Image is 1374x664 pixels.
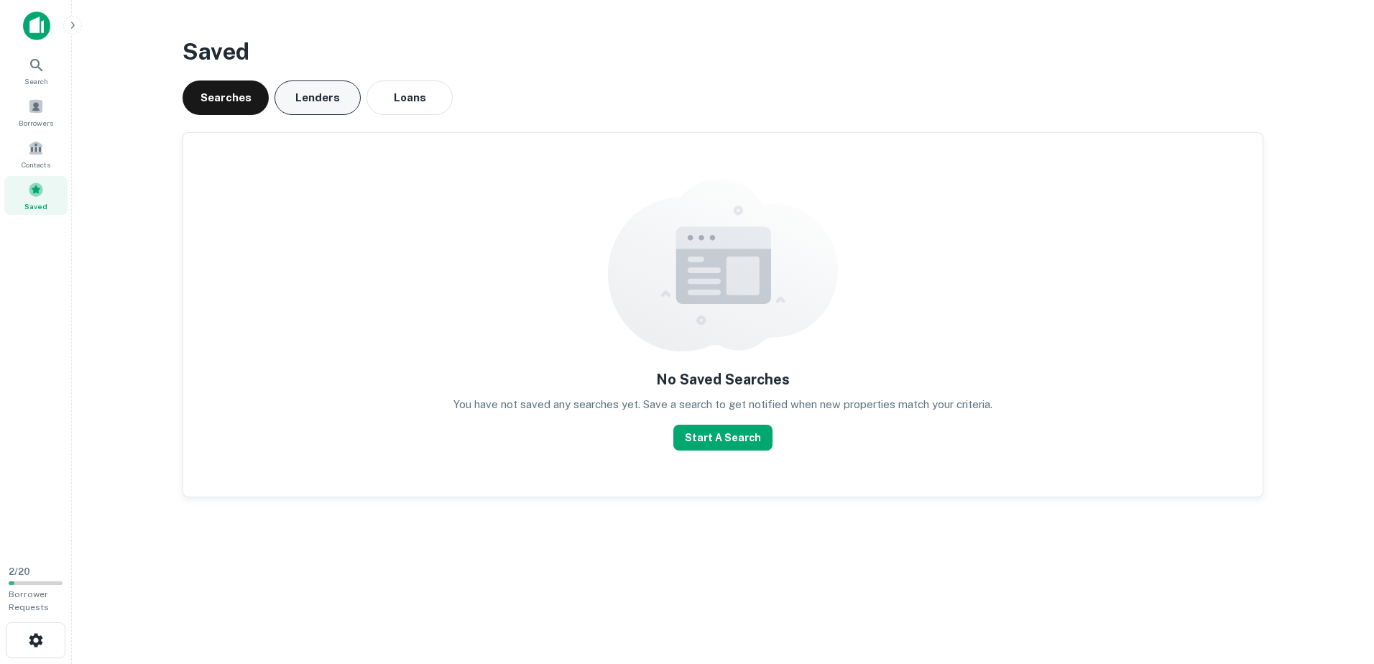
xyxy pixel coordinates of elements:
a: Contacts [4,134,68,173]
h5: No Saved Searches [656,369,790,390]
button: Start A Search [673,425,773,451]
iframe: Chat Widget [1302,549,1374,618]
a: Borrowers [4,93,68,132]
h3: Saved [183,34,1263,69]
span: Search [24,75,48,87]
p: You have not saved any searches yet. Save a search to get notified when new properties match your... [453,396,992,413]
span: Borrower Requests [9,589,49,612]
span: Borrowers [19,117,53,129]
button: Searches [183,80,269,115]
a: Search [4,51,68,90]
button: Loans [366,80,453,115]
span: 2 / 20 [9,566,30,577]
a: Saved [4,176,68,215]
span: Saved [24,200,47,212]
img: capitalize-icon.png [23,11,50,40]
button: Lenders [275,80,361,115]
span: Contacts [22,159,50,170]
img: empty content [608,179,838,351]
